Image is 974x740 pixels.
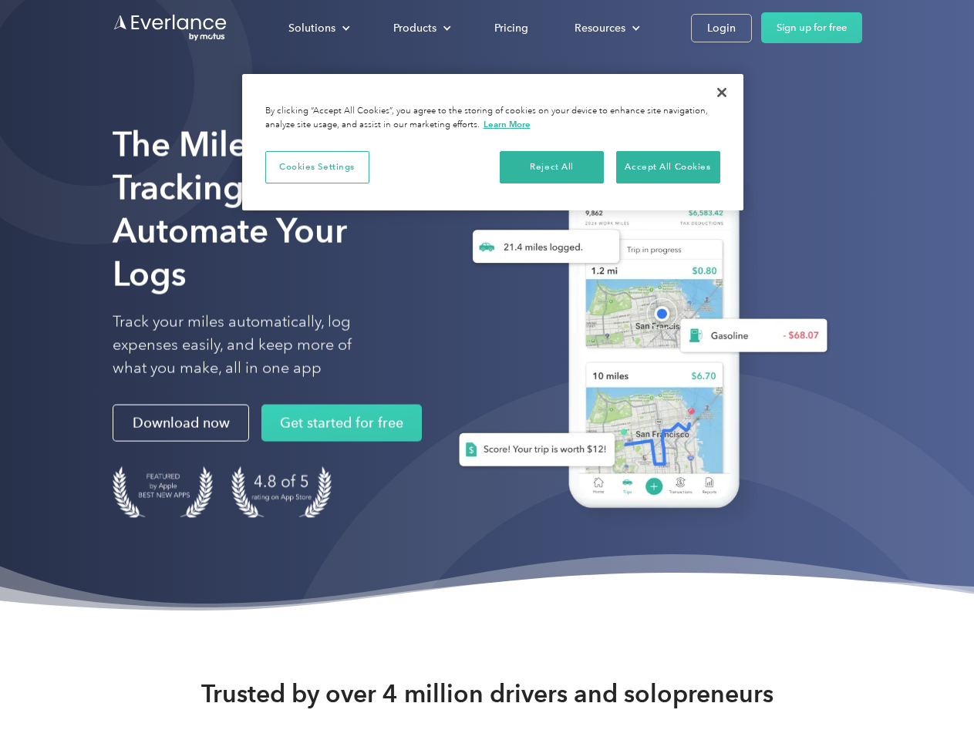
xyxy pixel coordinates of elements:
div: Solutions [288,18,335,38]
div: Solutions [273,15,362,42]
button: Close [705,76,739,109]
div: Resources [559,15,652,42]
button: Accept All Cookies [616,151,720,183]
div: Products [393,18,436,38]
a: Go to homepage [113,13,228,42]
button: Cookies Settings [265,151,369,183]
a: Login [691,14,752,42]
div: Cookie banner [242,74,743,210]
div: By clicking “Accept All Cookies”, you agree to the storing of cookies on your device to enhance s... [265,105,720,132]
div: Pricing [494,18,528,38]
p: Track your miles automatically, log expenses easily, and keep more of what you make, all in one app [113,311,388,380]
strong: Trusted by over 4 million drivers and solopreneurs [201,678,773,709]
div: Privacy [242,74,743,210]
img: Badge for Featured by Apple Best New Apps [113,466,213,518]
img: 4.9 out of 5 stars on the app store [231,466,332,518]
a: Pricing [479,15,544,42]
div: Products [378,15,463,42]
button: Reject All [500,151,604,183]
div: Resources [575,18,625,38]
a: Download now [113,405,249,442]
div: Login [707,18,736,38]
a: Get started for free [261,405,422,442]
img: Everlance, mileage tracker app, expense tracking app [434,146,840,531]
a: Sign up for free [761,12,862,43]
a: More information about your privacy, opens in a new tab [484,119,531,129]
